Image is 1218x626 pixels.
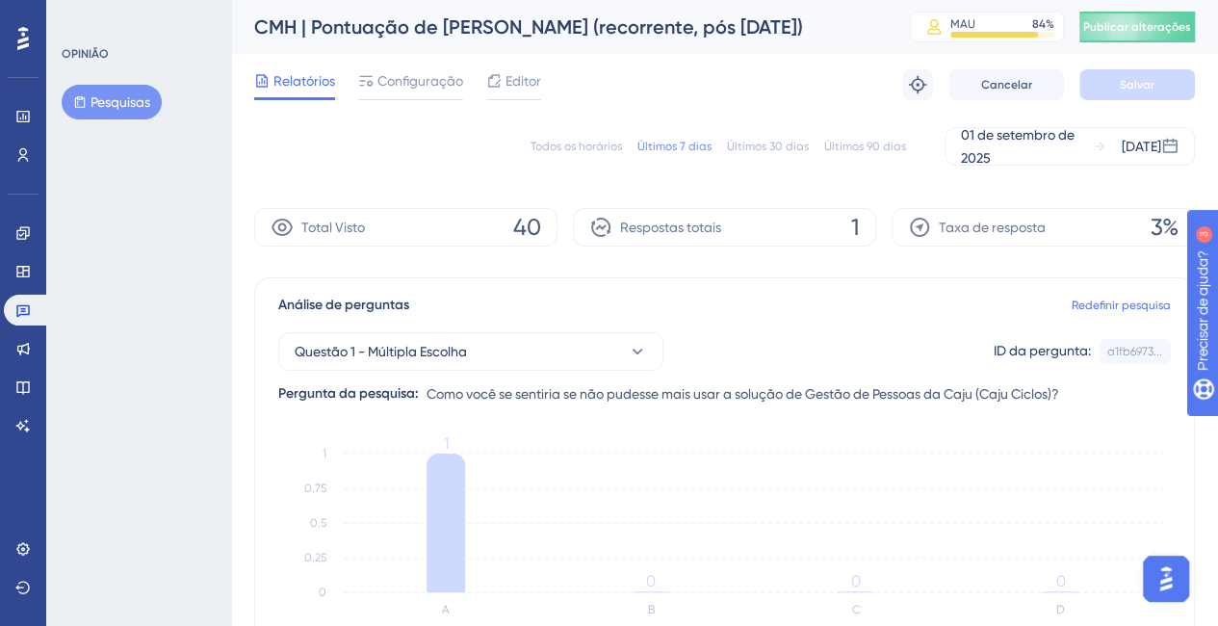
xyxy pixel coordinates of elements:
[1046,17,1054,31] font: %
[950,17,975,31] font: MAU
[323,447,326,460] tspan: 1
[1079,69,1195,100] button: Salvar
[637,140,712,153] font: Últimos 7 dias
[1151,214,1179,241] font: 3%
[304,482,326,495] tspan: 0.75
[531,140,622,153] font: Todos os horários
[1072,299,1171,312] font: Redefinir pesquisa
[304,551,326,564] tspan: 0.25
[1107,345,1162,358] font: a1fb6973...
[91,94,150,110] font: Pesquisas
[62,47,109,61] font: OPINIÃO
[377,73,463,89] font: Configuração
[301,220,365,235] font: Total Visto
[961,127,1075,166] font: 01 de setembro de 2025
[179,12,185,22] font: 3
[62,85,162,119] button: Pesquisas
[851,214,860,241] font: 1
[727,140,809,153] font: Últimos 30 dias
[505,73,541,89] font: Editor
[1055,572,1065,590] tspan: 0
[444,434,449,453] tspan: 1
[1083,20,1191,34] font: Publicar alterações
[45,9,166,23] font: Precisar de ajuda?
[1056,603,1065,616] text: D
[981,78,1032,91] font: Cancelar
[278,297,409,313] font: Análise de perguntas
[851,603,860,616] text: C
[646,572,656,590] tspan: 0
[994,343,1091,358] font: ID da pergunta:
[620,220,721,235] font: Respostas totais
[513,214,541,241] font: 40
[824,140,906,153] font: Últimos 90 dias
[1032,17,1046,31] font: 84
[278,385,419,402] font: Pergunta da pesquisa:
[254,15,803,39] font: CMH | Pontuação de [PERSON_NAME] (recorrente, pós [DATE])
[310,516,326,530] tspan: 0.5
[319,586,326,599] tspan: 0
[442,603,450,616] text: A
[648,603,655,616] text: B
[427,386,1059,402] font: Como você se sentiria se não pudesse mais usar a solução de Gestão de Pessoas da Caju (Caju Ciclos)?
[278,332,663,371] button: Questão 1 - Múltipla Escolha
[851,572,861,590] tspan: 0
[295,344,467,359] font: Questão 1 - Múltipla Escolha
[939,220,1046,235] font: Taxa de resposta
[1079,12,1195,42] button: Publicar alterações
[1137,550,1195,608] iframe: Iniciador do Assistente de IA do UserGuiding
[948,69,1064,100] button: Cancelar
[273,73,335,89] font: Relatórios
[1122,139,1161,154] font: [DATE]
[1120,78,1154,91] font: Salvar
